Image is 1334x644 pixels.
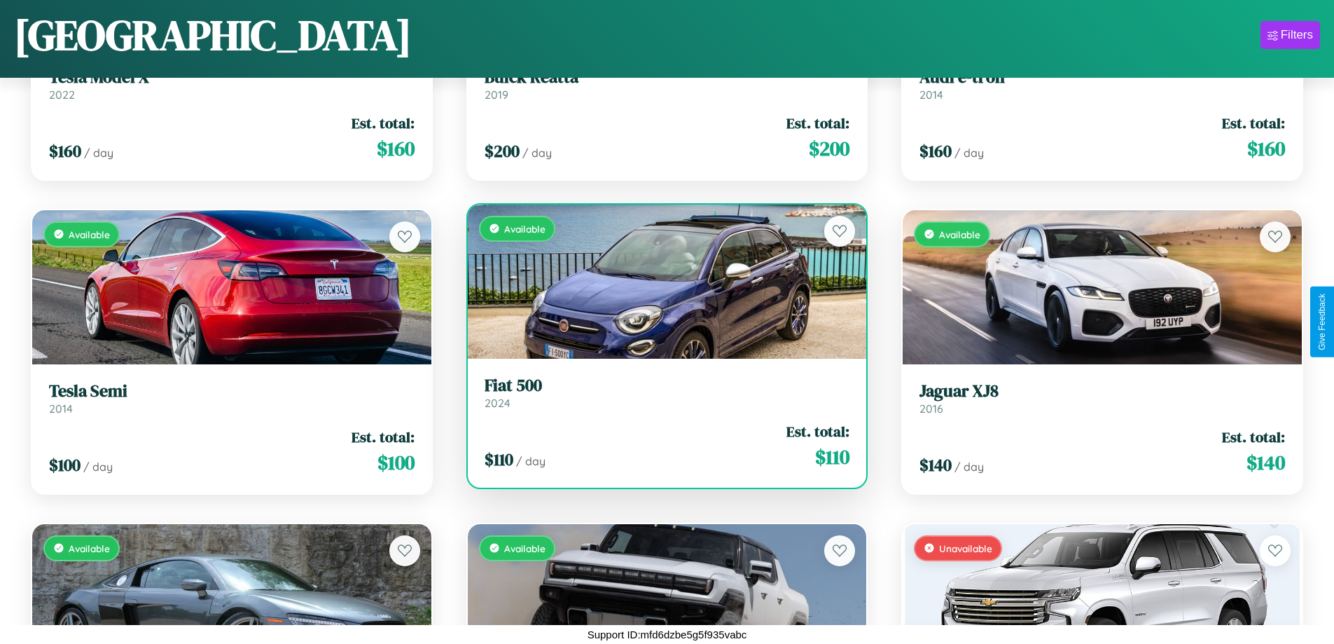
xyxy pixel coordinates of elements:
[919,88,943,102] span: 2014
[49,67,415,102] a: Tesla Model X2022
[485,88,508,102] span: 2019
[49,88,75,102] span: 2022
[504,542,546,554] span: Available
[49,402,73,416] span: 2014
[49,67,415,88] h3: Tesla Model X
[919,453,952,477] span: $ 140
[1317,294,1327,350] div: Give Feedback
[352,427,415,447] span: Est. total:
[69,228,110,240] span: Available
[786,113,849,133] span: Est. total:
[516,454,546,468] span: / day
[919,139,952,163] span: $ 160
[939,228,980,240] span: Available
[1281,28,1313,42] div: Filters
[83,460,113,474] span: / day
[485,396,510,410] span: 2024
[504,223,546,235] span: Available
[588,625,747,644] p: Support ID: mfd6dzbe5g5f935vabc
[522,146,552,160] span: / day
[1260,21,1320,49] button: Filters
[786,421,849,441] span: Est. total:
[485,376,850,410] a: Fiat 5002024
[919,402,943,416] span: 2016
[919,381,1285,416] a: Jaguar XJ82016
[49,453,81,477] span: $ 100
[49,381,415,402] h3: Tesla Semi
[1247,135,1285,163] span: $ 160
[939,542,992,554] span: Unavailable
[1246,448,1285,477] span: $ 140
[485,67,850,102] a: Buick Reatta2019
[485,448,513,471] span: $ 110
[485,67,850,88] h3: Buick Reatta
[815,443,849,471] span: $ 110
[377,135,415,163] span: $ 160
[377,448,415,477] span: $ 100
[485,139,520,163] span: $ 200
[49,381,415,416] a: Tesla Semi2014
[954,460,984,474] span: / day
[69,542,110,554] span: Available
[809,135,849,163] span: $ 200
[1222,113,1285,133] span: Est. total:
[84,146,113,160] span: / day
[485,376,850,396] h3: Fiat 500
[954,146,984,160] span: / day
[1222,427,1285,447] span: Est. total:
[352,113,415,133] span: Est. total:
[919,67,1285,88] h3: Audi e-tron
[14,6,412,64] h1: [GEOGRAPHIC_DATA]
[919,67,1285,102] a: Audi e-tron2014
[49,139,81,163] span: $ 160
[919,381,1285,402] h3: Jaguar XJ8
